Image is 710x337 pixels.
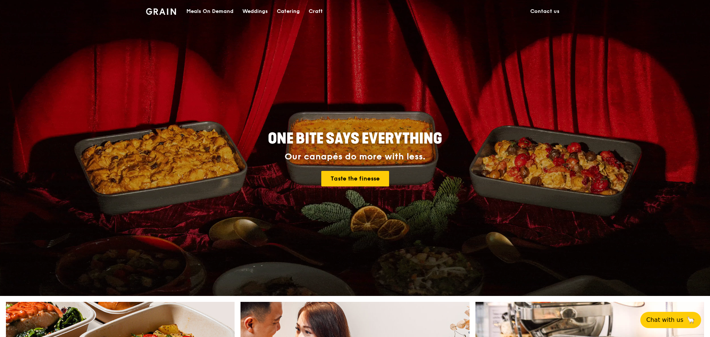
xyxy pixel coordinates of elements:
div: Catering [277,0,300,23]
div: Our canapés do more with less. [222,152,488,162]
div: Craft [309,0,323,23]
a: Weddings [238,0,272,23]
span: Chat with us [646,316,683,324]
a: Taste the finesse [321,171,389,186]
a: Contact us [526,0,564,23]
button: Chat with us🦙 [640,312,701,328]
img: Grain [146,8,176,15]
span: ONE BITE SAYS EVERYTHING [268,130,442,148]
a: Catering [272,0,304,23]
span: 🦙 [686,316,695,324]
div: Weddings [242,0,268,23]
a: Craft [304,0,327,23]
div: Meals On Demand [186,0,233,23]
